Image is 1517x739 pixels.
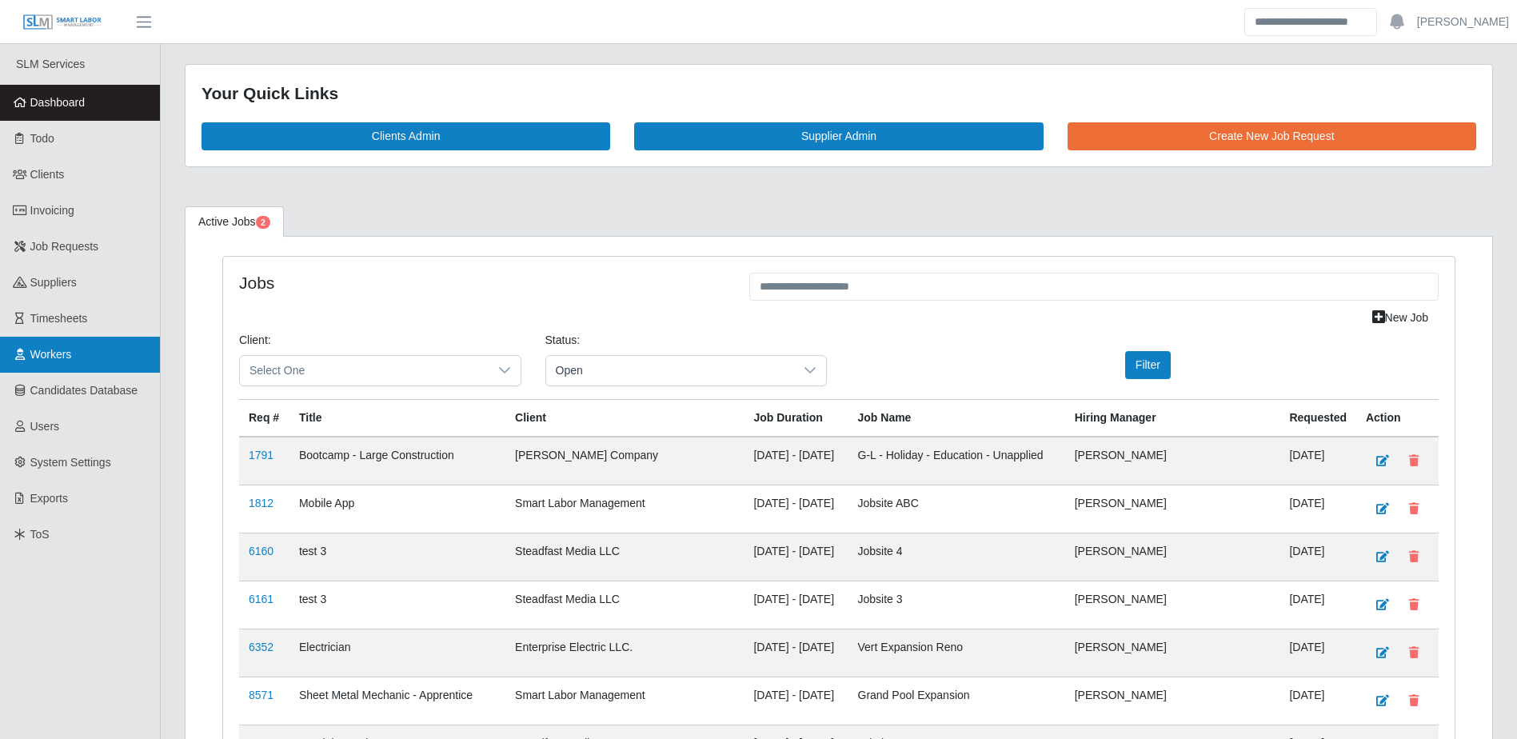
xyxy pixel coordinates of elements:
span: Dashboard [30,96,86,109]
th: Req # [239,399,289,437]
td: [PERSON_NAME] Company [505,437,744,485]
td: [PERSON_NAME] [1065,437,1280,485]
span: SLM Services [16,58,85,70]
td: [DATE] [1279,629,1356,677]
td: Enterprise Electric LLC. [505,629,744,677]
td: Steadfast Media LLC [505,533,744,581]
h4: Jobs [239,273,725,293]
th: Client [505,399,744,437]
td: Jobsite 4 [848,533,1065,581]
td: Jobsite 3 [848,581,1065,629]
span: Todo [30,132,54,145]
td: Smart Labor Management [505,485,744,533]
td: [DATE] - [DATE] [744,533,848,581]
a: Create New Job Request [1068,122,1476,150]
a: 6160 [249,545,273,557]
td: [PERSON_NAME] [1065,485,1280,533]
a: 1791 [249,449,273,461]
a: Supplier Admin [634,122,1043,150]
td: G-L - Holiday - Education - Unapplied [848,437,1065,485]
td: [PERSON_NAME] [1065,677,1280,725]
a: Active Jobs [185,206,284,238]
th: Requested [1279,399,1356,437]
td: [DATE] [1279,581,1356,629]
img: SLM Logo [22,14,102,31]
span: Open [546,356,795,385]
td: [DATE] [1279,677,1356,725]
td: [PERSON_NAME] [1065,581,1280,629]
td: [DATE] - [DATE] [744,437,848,485]
th: Title [289,399,505,437]
span: Select One [240,356,489,385]
input: Search [1244,8,1377,36]
td: Vert Expansion Reno [848,629,1065,677]
td: [PERSON_NAME] [1065,629,1280,677]
a: Clients Admin [202,122,610,150]
td: Sheet Metal Mechanic - Apprentice [289,677,505,725]
label: Client: [239,332,271,349]
td: [DATE] - [DATE] [744,581,848,629]
span: Suppliers [30,276,77,289]
td: [DATE] - [DATE] [744,629,848,677]
span: Timesheets [30,312,88,325]
td: Grand Pool Expansion [848,677,1065,725]
td: [DATE] [1279,485,1356,533]
td: Jobsite ABC [848,485,1065,533]
label: Status: [545,332,581,349]
a: 6161 [249,593,273,605]
button: Filter [1125,351,1171,379]
span: Job Requests [30,240,99,253]
span: Exports [30,492,68,505]
td: test 3 [289,533,505,581]
span: Invoicing [30,204,74,217]
th: Hiring Manager [1065,399,1280,437]
td: [DATE] [1279,437,1356,485]
a: [PERSON_NAME] [1417,14,1509,30]
a: New Job [1362,304,1439,332]
th: Job Duration [744,399,848,437]
span: Workers [30,348,72,361]
td: Steadfast Media LLC [505,581,744,629]
span: Clients [30,168,65,181]
td: [DATE] - [DATE] [744,677,848,725]
td: Mobile App [289,485,505,533]
td: [DATE] [1279,533,1356,581]
span: Users [30,420,60,433]
td: Electrician [289,629,505,677]
td: [DATE] - [DATE] [744,485,848,533]
a: 8571 [249,689,273,701]
a: 6352 [249,641,273,653]
span: Pending Jobs [256,216,270,229]
span: ToS [30,528,50,541]
th: Job Name [848,399,1065,437]
th: Action [1356,399,1439,437]
td: Bootcamp - Large Construction [289,437,505,485]
span: Candidates Database [30,384,138,397]
a: 1812 [249,497,273,509]
div: Your Quick Links [202,81,1476,106]
span: System Settings [30,456,111,469]
td: test 3 [289,581,505,629]
td: Smart Labor Management [505,677,744,725]
td: [PERSON_NAME] [1065,533,1280,581]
